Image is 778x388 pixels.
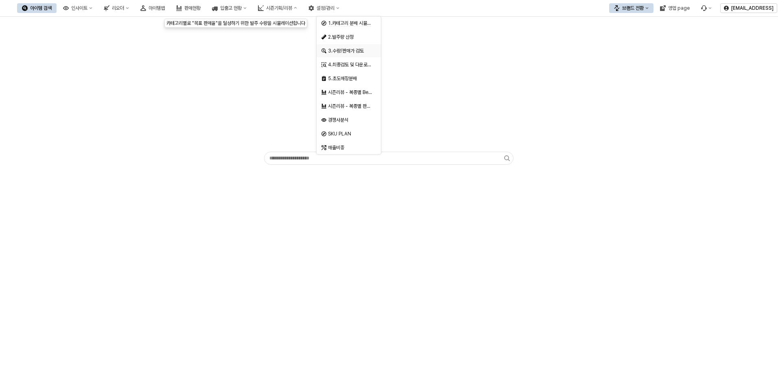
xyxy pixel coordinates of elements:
p: [EMAIL_ADDRESS] [731,5,774,11]
div: 아이템맵 [149,5,165,11]
div: 5.초도매장분배 [328,75,371,82]
div: 4.최종검토 및 다운로드 [328,61,371,68]
div: 시즌기획/리뷰 [266,5,292,11]
div: 3.수량/판매가 검토 [328,48,371,54]
div: 시즌리뷰 - 복종별 Best & Worst [328,89,372,96]
button: 판매현황 [171,3,205,13]
div: 영업 page [668,5,690,11]
button: 인사이트 [58,3,97,13]
div: SKU PLAN [328,131,371,137]
button: 영업 page [655,3,695,13]
div: 브랜드 전환 [622,5,644,11]
div: 경쟁사분석 [328,117,371,123]
button: 설정/관리 [304,3,344,13]
button: 입출고 현황 [207,3,251,13]
div: Select an option [317,16,381,155]
button: [EMAIL_ADDRESS] [720,3,777,13]
button: 아이템맵 [135,3,170,13]
div: 설정/관리 [317,5,334,11]
div: 매출비중 [328,144,371,151]
div: 인사이트 [71,5,87,11]
button: 시즌기획/리뷰 [253,3,302,13]
div: 아이템 검색 [30,5,52,11]
div: 2.발주량 산정 [328,34,371,40]
button: 아이템 검색 [17,3,57,13]
div: 판매현황 [184,5,201,11]
div: 리오더 [112,5,124,11]
div: Menu item 6 [696,3,717,13]
button: 브랜드 전환 [609,3,653,13]
div: 입출고 현황 [220,5,242,11]
div: 시즌리뷰 - 복종별 판매율 비교 [328,103,372,109]
span: 1.카테고리 분배 시뮬레이션 [328,20,379,26]
button: 리오더 [99,3,134,13]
